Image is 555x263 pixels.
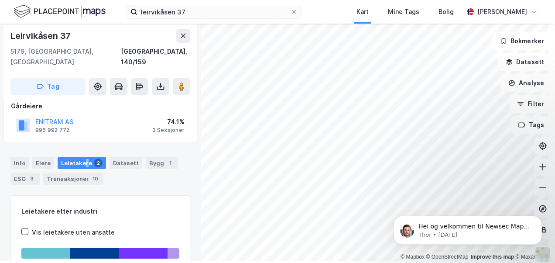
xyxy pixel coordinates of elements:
[32,157,54,169] div: Eiere
[439,7,454,17] div: Bolig
[356,7,369,17] div: Kart
[10,78,86,95] button: Tag
[146,157,178,169] div: Bygg
[14,4,106,19] img: logo.f888ab2527a4732fd821a326f86c7f29.svg
[501,74,552,92] button: Analyse
[110,157,142,169] div: Datasett
[152,127,185,134] div: 3 Seksjoner
[152,117,185,127] div: 74.1%
[43,173,103,185] div: Transaksjoner
[10,157,29,169] div: Info
[511,116,552,134] button: Tags
[32,227,115,238] div: Vis leietakere uten ansatte
[388,7,419,17] div: Mine Tags
[498,53,552,71] button: Datasett
[380,197,555,259] iframe: Intercom notifications message
[493,32,552,50] button: Bokmerker
[10,29,72,43] div: Leirvikåsen 37
[121,46,190,67] div: [GEOGRAPHIC_DATA], 140/159
[477,7,527,17] div: [PERSON_NAME]
[11,101,190,111] div: Gårdeiere
[10,46,121,67] div: 5179, [GEOGRAPHIC_DATA], [GEOGRAPHIC_DATA]
[27,174,36,183] div: 3
[21,206,179,217] div: Leietakere etter industri
[35,127,69,134] div: 996 992 772
[510,95,552,113] button: Filter
[91,174,100,183] div: 10
[94,159,103,167] div: 2
[58,157,106,169] div: Leietakere
[166,159,175,167] div: 1
[137,5,291,18] input: Søk på adresse, matrikkel, gårdeiere, leietakere eller personer
[10,173,40,185] div: ESG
